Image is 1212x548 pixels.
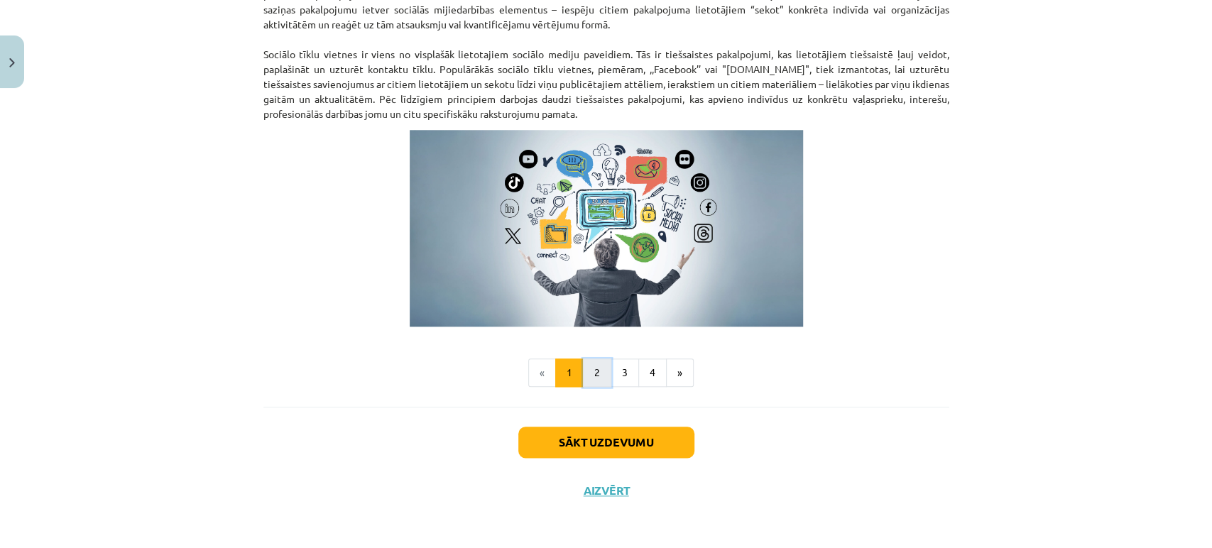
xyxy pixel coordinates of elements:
[583,358,611,387] button: 2
[611,358,639,387] button: 3
[555,358,584,387] button: 1
[666,358,694,387] button: »
[263,358,949,387] nav: Page navigation example
[638,358,667,387] button: 4
[579,483,633,498] button: Aizvērt
[518,427,694,458] button: Sākt uzdevumu
[9,58,15,67] img: icon-close-lesson-0947bae3869378f0d4975bcd49f059093ad1ed9edebbc8119c70593378902aed.svg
